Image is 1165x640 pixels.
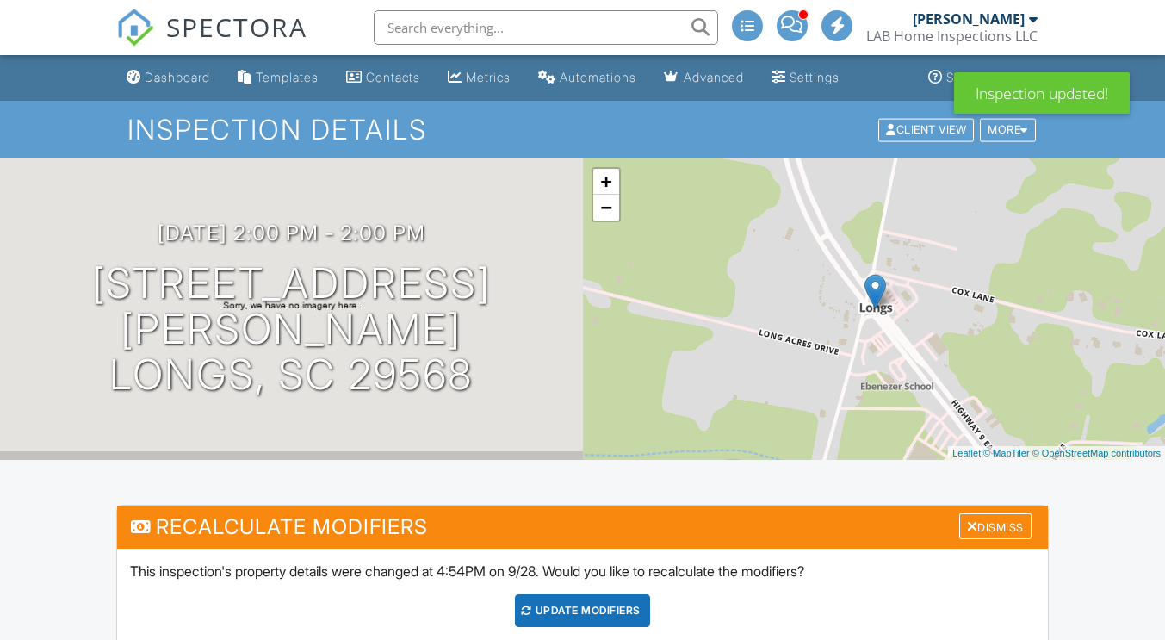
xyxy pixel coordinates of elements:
[466,70,511,84] div: Metrics
[952,448,981,458] a: Leaflet
[684,70,744,84] div: Advanced
[531,62,643,94] a: Automations (Advanced)
[983,448,1030,458] a: © MapTiler
[790,70,840,84] div: Settings
[948,446,1165,461] div: |
[120,62,217,94] a: Dashboard
[980,118,1036,141] div: More
[166,9,307,45] span: SPECTORA
[127,115,1038,145] h1: Inspection Details
[913,10,1025,28] div: [PERSON_NAME]
[593,195,619,221] a: Zoom out
[441,62,517,94] a: Metrics
[116,9,154,47] img: The Best Home Inspection Software - Spectora
[946,70,1038,84] div: Support Center
[116,23,307,59] a: SPECTORA
[657,62,751,94] a: Advanced
[158,221,425,245] h3: [DATE] 2:00 pm - 2:00 pm
[765,62,846,94] a: Settings
[256,70,319,84] div: Templates
[515,594,650,627] div: UPDATE Modifiers
[339,62,427,94] a: Contacts
[1032,448,1161,458] a: © OpenStreetMap contributors
[366,70,420,84] div: Contacts
[878,118,974,141] div: Client View
[117,506,1047,548] h3: Recalculate Modifiers
[560,70,636,84] div: Automations
[866,28,1038,45] div: LAB Home Inspections LLC
[593,169,619,195] a: Zoom in
[921,62,1045,94] a: Support Center
[28,261,555,397] h1: [STREET_ADDRESS][PERSON_NAME] Longs, SC 29568
[145,70,210,84] div: Dashboard
[374,10,718,45] input: Search everything...
[954,72,1130,114] div: Inspection updated!
[877,122,978,135] a: Client View
[959,513,1032,540] div: Dismiss
[231,62,325,94] a: Templates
